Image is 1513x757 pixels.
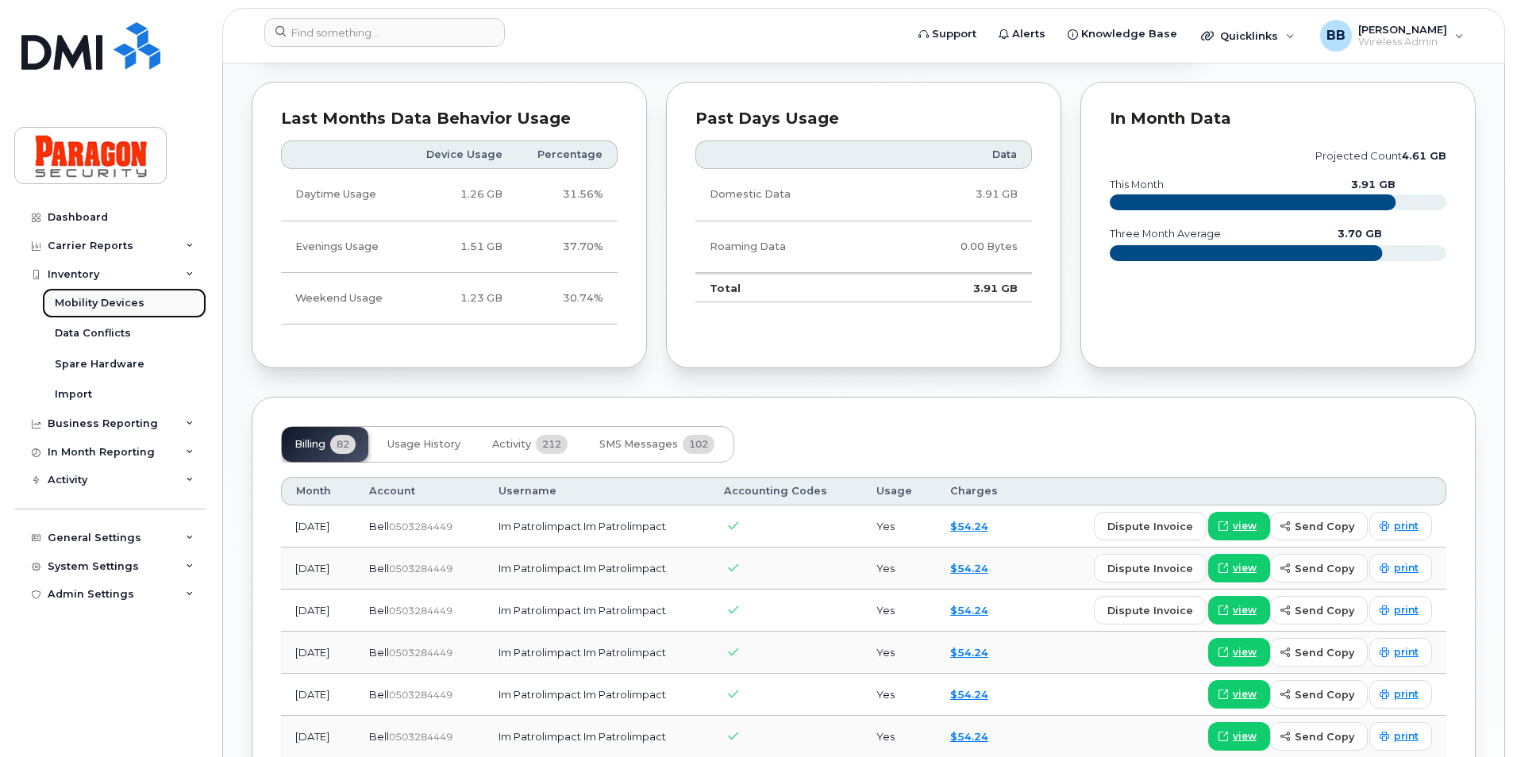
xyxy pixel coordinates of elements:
[1233,687,1257,701] span: view
[884,221,1032,273] td: 0.00 Bytes
[695,111,1032,127] div: Past Days Usage
[1394,645,1419,659] span: print
[369,646,389,659] span: Bell
[281,505,355,548] td: [DATE]
[862,590,936,632] td: Yes
[907,18,987,50] a: Support
[950,604,988,617] a: $54.24
[517,140,618,169] th: Percentage
[1369,680,1432,709] a: print
[862,674,936,716] td: Yes
[1081,26,1177,42] span: Knowledge Base
[1394,687,1419,701] span: print
[1107,603,1193,618] span: dispute invoice
[484,505,710,548] td: Im Patrolimpact Im Patrolimpact
[369,730,389,743] span: Bell
[1295,519,1354,534] span: send copy
[862,477,936,505] th: Usage
[710,477,861,505] th: Accounting Codes
[1094,596,1207,624] button: dispute invoice
[987,18,1057,50] a: Alerts
[1012,26,1045,42] span: Alerts
[862,632,936,674] td: Yes
[1208,722,1270,751] a: view
[1351,179,1396,190] text: 3.91 GB
[355,477,483,505] th: Account
[1208,638,1270,667] a: view
[862,548,936,590] td: Yes
[1295,687,1354,702] span: send copy
[1295,561,1354,576] span: send copy
[695,273,884,303] td: Total
[932,26,976,42] span: Support
[281,111,618,127] div: Last Months Data Behavior Usage
[281,590,355,632] td: [DATE]
[884,169,1032,221] td: 3.91 GB
[1295,645,1354,660] span: send copy
[1394,603,1419,617] span: print
[1270,638,1368,667] button: send copy
[281,221,405,273] td: Evenings Usage
[1338,228,1382,240] text: 3.70 GB
[281,169,405,221] td: Daytime Usage
[369,688,389,701] span: Bell
[1295,603,1354,618] span: send copy
[1369,554,1432,582] a: print
[281,548,355,590] td: [DATE]
[1270,512,1368,540] button: send copy
[1109,228,1221,240] text: three month average
[369,520,389,532] span: Bell
[1394,519,1419,533] span: print
[405,221,517,273] td: 1.51 GB
[950,730,988,743] a: $54.24
[683,435,714,454] span: 102
[281,273,618,325] tr: Friday from 6:00pm to Monday 8:00am
[389,731,452,743] span: 0503284449
[264,18,505,47] input: Find something...
[369,562,389,574] span: Bell
[1270,680,1368,709] button: send copy
[950,520,988,532] a: $54.24
[492,438,531,451] span: Activity
[389,689,452,701] span: 0503284449
[950,562,988,574] a: $54.24
[1190,20,1306,52] div: Quicklinks
[387,438,460,451] span: Usage History
[1326,26,1346,45] span: BB
[1107,561,1193,576] span: dispute invoice
[281,632,355,674] td: [DATE]
[281,273,405,325] td: Weekend Usage
[1358,36,1447,48] span: Wireless Admin
[281,221,618,273] tr: Weekdays from 6:00pm to 8:00am
[1233,519,1257,533] span: view
[1220,29,1278,42] span: Quicklinks
[484,632,710,674] td: Im Patrolimpact Im Patrolimpact
[1208,596,1270,624] a: view
[1110,111,1446,127] div: In Month Data
[884,273,1032,303] td: 3.91 GB
[405,169,517,221] td: 1.26 GB
[389,605,452,617] span: 0503284449
[484,477,710,505] th: Username
[389,521,452,532] span: 0503284449
[1402,150,1446,162] tspan: 4.61 GB
[936,477,1024,505] th: Charges
[1107,519,1193,534] span: dispute invoice
[1358,23,1447,36] span: [PERSON_NAME]
[517,273,618,325] td: 30.74%
[1109,179,1164,190] text: this month
[1094,554,1207,582] button: dispute invoice
[950,646,988,659] a: $54.24
[281,477,355,505] th: Month
[405,273,517,325] td: 1.23 GB
[1270,554,1368,582] button: send copy
[884,140,1032,169] th: Data
[950,688,988,701] a: $54.24
[517,221,618,273] td: 37.70%
[1208,554,1270,582] a: view
[1369,512,1432,540] a: print
[536,435,568,454] span: 212
[1233,645,1257,659] span: view
[517,169,618,221] td: 31.56%
[1309,20,1475,52] div: Barb Burling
